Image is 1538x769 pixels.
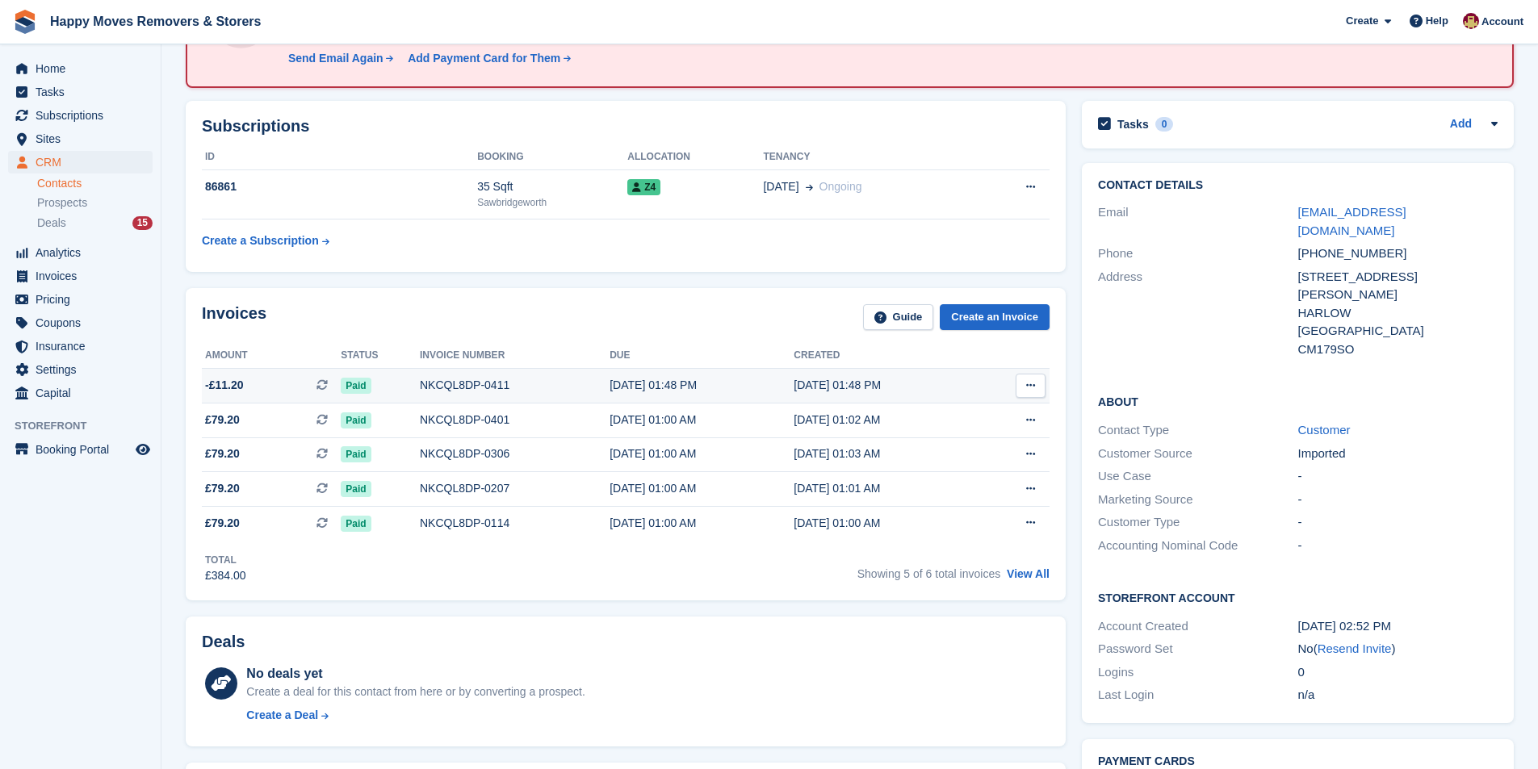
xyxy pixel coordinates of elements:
[132,216,153,230] div: 15
[1298,686,1498,704] div: n/a
[1098,755,1498,768] h2: Payment cards
[1298,640,1498,658] div: No
[341,343,420,369] th: Status
[763,178,798,195] span: [DATE]
[627,179,660,195] span: Z4
[13,10,37,34] img: stora-icon-8386f47178a22dfd0bd8f6a31ec36ba5ce8667c1dd55bd0f319d3a0aa187defe.svg
[610,445,794,462] div: [DATE] 01:00 AM
[202,304,266,331] h2: Invoices
[205,515,240,532] span: £79.20
[341,412,371,428] span: Paid
[420,412,610,428] div: NKCQL8DP-0401
[341,516,371,532] span: Paid
[36,438,132,461] span: Booking Portal
[205,480,240,497] span: £79.20
[8,311,153,334] a: menu
[627,144,763,170] th: Allocation
[205,445,240,462] span: £79.20
[1155,117,1174,132] div: 0
[1098,640,1297,658] div: Password Set
[1098,203,1297,240] div: Email
[1298,341,1498,359] div: CM179SO
[36,311,132,334] span: Coupons
[794,377,978,394] div: [DATE] 01:48 PM
[36,265,132,287] span: Invoices
[1298,205,1406,237] a: [EMAIL_ADDRESS][DOMAIN_NAME]
[205,567,246,584] div: £384.00
[1098,244,1297,263] div: Phone
[202,144,477,170] th: ID
[15,418,161,434] span: Storefront
[37,215,66,231] span: Deals
[288,50,383,67] div: Send Email Again
[794,343,978,369] th: Created
[401,50,572,67] a: Add Payment Card for Them
[36,104,132,127] span: Subscriptions
[1117,117,1149,132] h2: Tasks
[420,480,610,497] div: NKCQL8DP-0207
[1098,617,1297,636] div: Account Created
[36,81,132,103] span: Tasks
[205,377,243,394] span: -£11.20
[246,707,318,724] div: Create a Deal
[8,438,153,461] a: menu
[1298,663,1498,682] div: 0
[36,335,132,357] span: Insurance
[1098,268,1297,359] div: Address
[8,81,153,103] a: menu
[37,194,153,211] a: Prospects
[1450,115,1472,134] a: Add
[37,215,153,232] a: Deals 15
[8,335,153,357] a: menu
[1098,537,1297,555] div: Accounting Nominal Code
[1298,513,1498,532] div: -
[8,382,153,404] a: menu
[763,144,976,170] th: Tenancy
[420,343,610,369] th: Invoice number
[408,50,560,67] div: Add Payment Card for Them
[202,232,319,249] div: Create a Subscription
[1481,14,1523,30] span: Account
[1298,491,1498,509] div: -
[863,304,934,331] a: Guide
[1314,642,1396,655] span: ( )
[1098,393,1498,409] h2: About
[1298,445,1498,463] div: Imported
[36,288,132,311] span: Pricing
[610,515,794,532] div: [DATE] 01:00 AM
[794,515,978,532] div: [DATE] 01:00 AM
[202,117,1050,136] h2: Subscriptions
[477,195,627,210] div: Sawbridgeworth
[1298,537,1498,555] div: -
[1098,589,1498,605] h2: Storefront Account
[36,151,132,173] span: CRM
[477,178,627,195] div: 35 Sqft
[8,358,153,381] a: menu
[8,288,153,311] a: menu
[341,446,371,462] span: Paid
[202,343,341,369] th: Amount
[246,664,585,683] div: No deals yet
[8,127,153,150] a: menu
[794,445,978,462] div: [DATE] 01:03 AM
[1318,642,1392,655] a: Resend Invite
[819,180,862,193] span: Ongoing
[857,567,1000,580] span: Showing 5 of 6 total invoices
[1426,13,1448,29] span: Help
[36,57,132,80] span: Home
[420,377,610,394] div: NKCQL8DP-0411
[477,144,627,170] th: Booking
[1098,513,1297,532] div: Customer Type
[1346,13,1378,29] span: Create
[1298,244,1498,263] div: [PHONE_NUMBER]
[133,440,153,459] a: Preview store
[1298,268,1498,304] div: [STREET_ADDRESS][PERSON_NAME]
[8,104,153,127] a: menu
[1098,467,1297,486] div: Use Case
[8,57,153,80] a: menu
[341,481,371,497] span: Paid
[1098,445,1297,463] div: Customer Source
[36,382,132,404] span: Capital
[202,226,329,256] a: Create a Subscription
[8,265,153,287] a: menu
